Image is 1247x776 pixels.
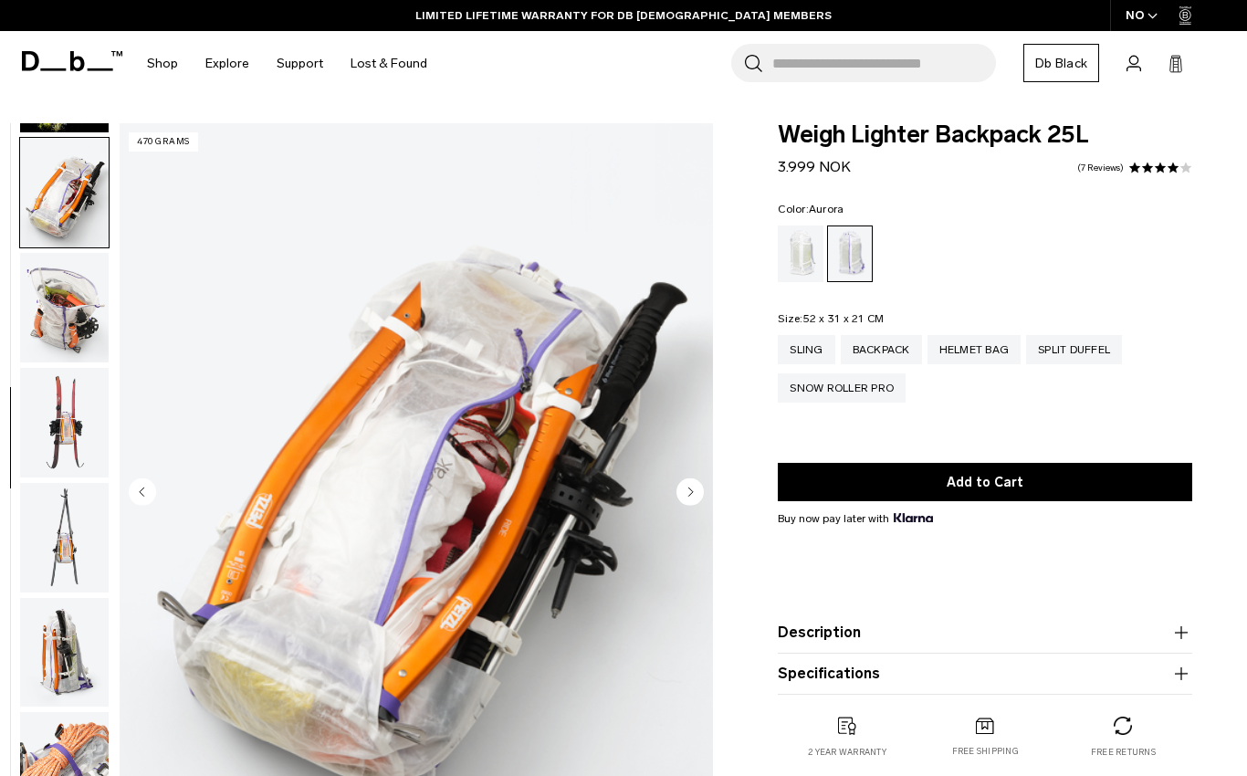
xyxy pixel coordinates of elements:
[841,335,922,364] a: Backpack
[1091,746,1156,759] p: Free returns
[778,204,844,215] legend: Color:
[894,513,933,522] img: {"height" => 20, "alt" => "Klarna"}
[952,745,1019,758] p: Free shipping
[1023,44,1099,82] a: Db Black
[19,252,110,363] button: Weigh_Lighter_Backpack_25L_7.png
[129,478,156,509] button: Previous slide
[778,663,1192,685] button: Specifications
[809,203,844,215] span: Aurora
[20,253,109,362] img: Weigh_Lighter_Backpack_25L_7.png
[778,225,823,282] a: Diffusion
[19,367,110,478] button: Weigh_Lighter_Backpack_25L_8.png
[20,598,109,708] img: Weigh_Lighter_Backpack_25L_10.png
[778,622,1192,644] button: Description
[277,31,323,96] a: Support
[19,137,110,248] button: Weigh_Lighter_Backpack_25L_6.png
[827,225,873,282] a: Aurora
[778,510,933,527] span: Buy now pay later with
[19,482,110,593] button: Weigh_Lighter_Backpack_25L_9.png
[351,31,427,96] a: Lost & Found
[676,478,704,509] button: Next slide
[1077,163,1124,173] a: 7 reviews
[133,31,441,96] nav: Main Navigation
[778,123,1192,147] span: Weigh Lighter Backpack 25L
[803,312,885,325] span: 52 x 31 x 21 CM
[778,313,884,324] legend: Size:
[205,31,249,96] a: Explore
[778,335,834,364] a: Sling
[19,597,110,708] button: Weigh_Lighter_Backpack_25L_10.png
[129,132,198,152] p: 470 grams
[778,373,906,403] a: Snow Roller Pro
[778,158,851,175] span: 3.999 NOK
[927,335,1022,364] a: Helmet Bag
[20,138,109,247] img: Weigh_Lighter_Backpack_25L_6.png
[20,368,109,477] img: Weigh_Lighter_Backpack_25L_8.png
[20,483,109,592] img: Weigh_Lighter_Backpack_25L_9.png
[1026,335,1122,364] a: Split Duffel
[808,746,886,759] p: 2 year warranty
[415,7,832,24] a: LIMITED LIFETIME WARRANTY FOR DB [DEMOGRAPHIC_DATA] MEMBERS
[147,31,178,96] a: Shop
[778,463,1192,501] button: Add to Cart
